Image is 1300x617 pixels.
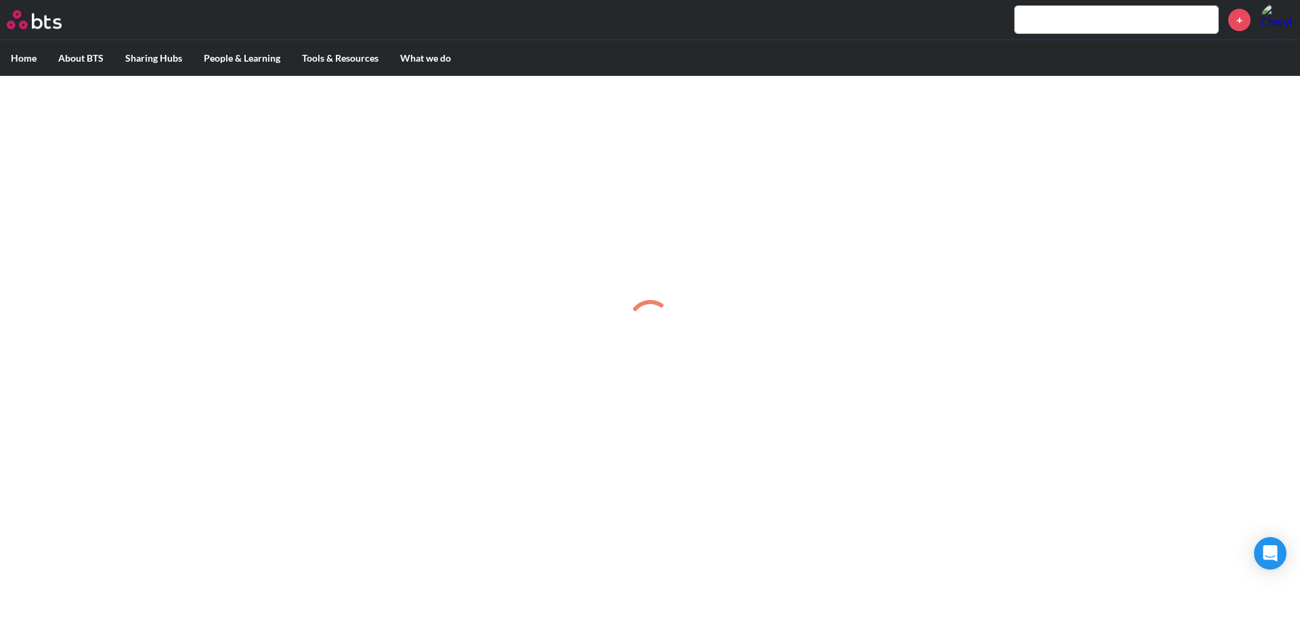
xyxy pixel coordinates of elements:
img: Cheryl Chua [1261,3,1293,36]
label: What we do [389,41,462,76]
label: People & Learning [193,41,291,76]
a: + [1228,9,1251,31]
a: Go home [7,10,87,29]
a: Profile [1261,3,1293,36]
label: About BTS [47,41,114,76]
div: Open Intercom Messenger [1254,537,1286,570]
label: Sharing Hubs [114,41,193,76]
img: BTS Logo [7,10,62,29]
label: Tools & Resources [291,41,389,76]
